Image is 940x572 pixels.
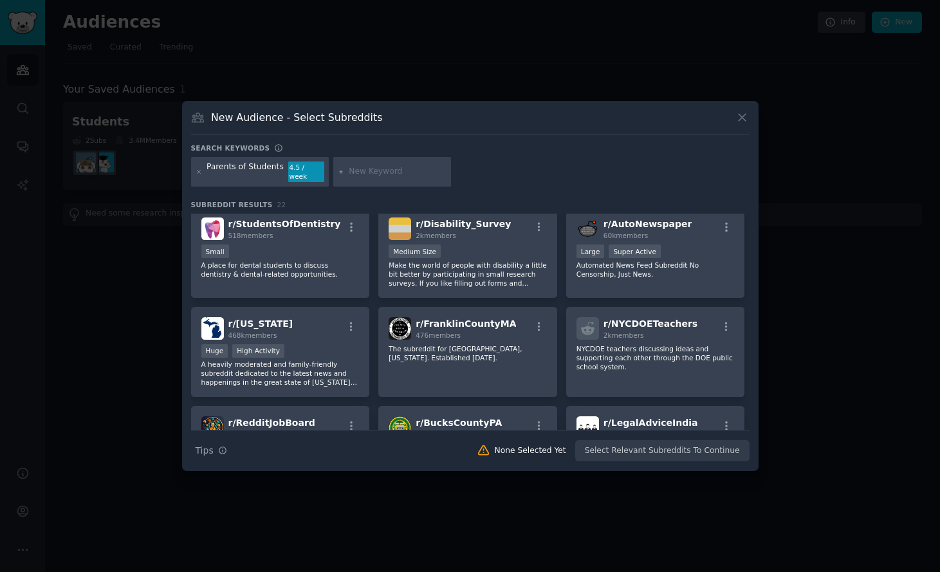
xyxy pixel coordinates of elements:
[228,232,273,239] span: 518 members
[196,444,214,457] span: Tips
[416,219,511,229] span: r/ Disability_Survey
[191,439,232,462] button: Tips
[201,244,229,258] div: Small
[576,344,735,371] p: NYCDOE teachers discussing ideas and supporting each other through the DOE public school system.
[576,217,599,240] img: AutoNewspaper
[228,318,293,329] span: r/ [US_STATE]
[201,217,224,240] img: StudentsOfDentistry
[228,331,277,339] span: 468k members
[277,201,286,208] span: 22
[604,232,648,239] span: 60k members
[201,261,360,279] p: A place for dental students to discuss dentistry & dental-related opportunities.
[609,244,661,258] div: Super Active
[201,360,360,387] p: A heavily moderated and family-friendly subreddit dedicated to the latest news and happenings in ...
[416,331,461,339] span: 476 members
[576,244,605,258] div: Large
[201,416,224,439] img: RedditJobBoard
[288,161,324,182] div: 4.5 / week
[201,317,224,340] img: Michigan
[191,200,273,209] span: Subreddit Results
[604,219,692,229] span: r/ AutoNewspaper
[201,344,228,358] div: Huge
[416,418,502,428] span: r/ BucksCountyPA
[232,344,284,358] div: High Activity
[495,445,566,457] div: None Selected Yet
[576,261,735,279] p: Automated News Feed Subreddit No Censorship, Just News.
[349,166,447,178] input: New Keyword
[211,111,382,124] h3: New Audience - Select Subreddits
[207,161,284,182] div: Parents of Students
[228,219,341,229] span: r/ StudentsOfDentistry
[389,217,411,240] img: Disability_Survey
[416,232,456,239] span: 2k members
[228,418,315,428] span: r/ RedditJobBoard
[389,416,411,439] img: BucksCountyPA
[389,261,547,288] p: Make the world of people with disability a little bit better by participating in small research s...
[416,318,516,329] span: r/ FranklinCountyMA
[389,244,441,258] div: Medium Size
[576,416,599,439] img: LegalAdviceIndia
[604,318,697,329] span: r/ NYCDOETeachers
[389,344,547,362] p: The subreddit for [GEOGRAPHIC_DATA], [US_STATE]. Established [DATE].
[604,331,644,339] span: 2k members
[389,317,411,340] img: FranklinCountyMA
[604,418,698,428] span: r/ LegalAdviceIndia
[191,143,270,152] h3: Search keywords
